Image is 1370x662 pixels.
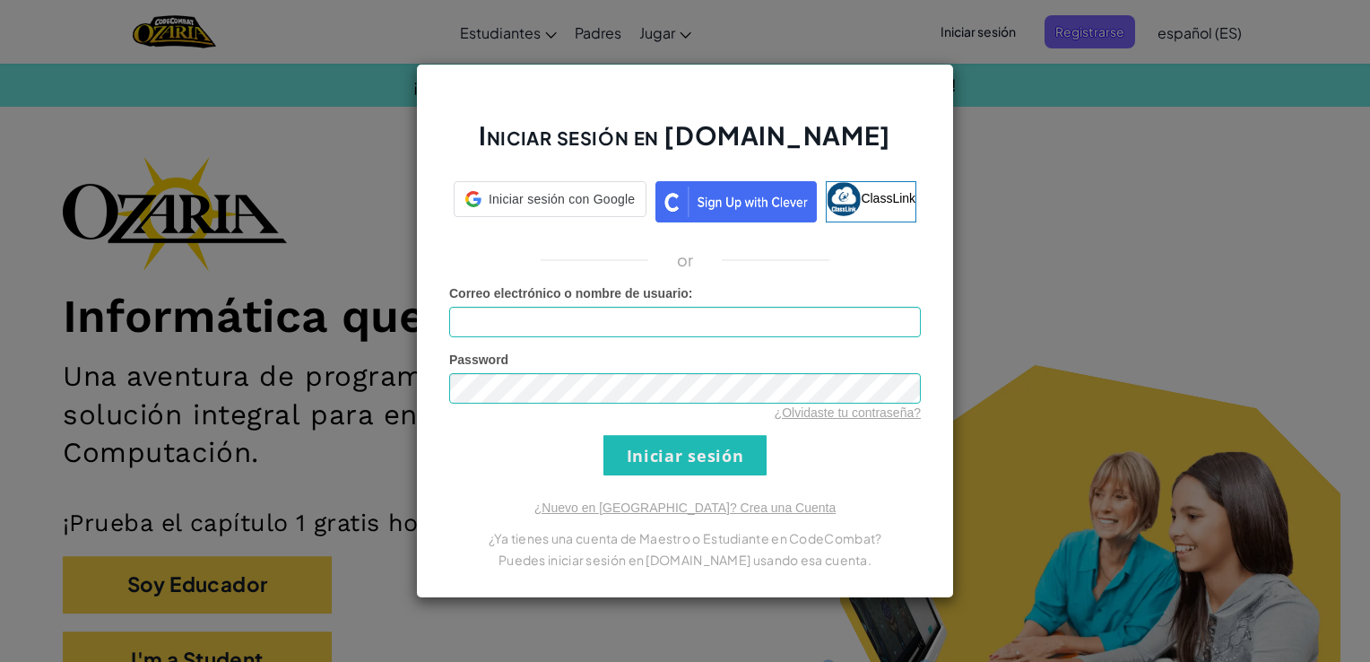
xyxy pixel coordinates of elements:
a: ¿Nuevo en [GEOGRAPHIC_DATA]? Crea una Cuenta [534,501,836,515]
a: Iniciar sesión con Google [454,181,646,222]
span: ClassLink [861,191,915,205]
a: ¿Olvidaste tu contraseña? [775,405,921,420]
label: : [449,284,693,302]
span: Password [449,353,508,367]
p: or [677,249,694,271]
p: ¿Ya tienes una cuenta de Maestro o Estudiante en CodeCombat? [449,527,921,549]
span: Iniciar sesión con Google [489,190,635,208]
h2: Iniciar sesión en [DOMAIN_NAME] [449,118,921,170]
input: Iniciar sesión [603,435,767,475]
img: clever_sso_button@2x.png [655,181,817,222]
span: Correo electrónico o nombre de usuario [449,286,689,301]
img: classlink-logo-small.png [827,182,861,216]
div: Iniciar sesión con Google [454,181,646,217]
p: Puedes iniciar sesión en [DOMAIN_NAME] usando esa cuenta. [449,549,921,571]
